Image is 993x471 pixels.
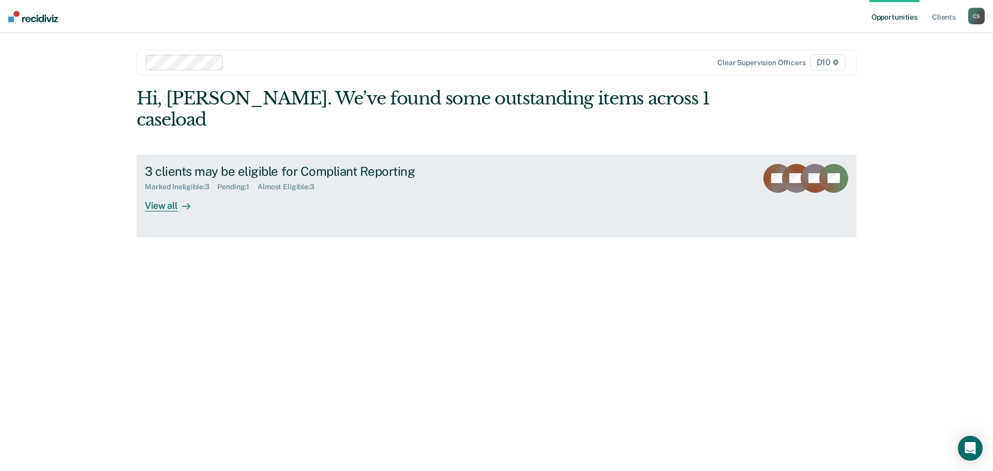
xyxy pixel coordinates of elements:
[8,11,58,22] img: Recidiviz
[958,436,983,461] div: Open Intercom Messenger
[810,54,846,71] span: D10
[145,191,203,211] div: View all
[258,183,323,191] div: Almost Eligible : 3
[145,183,217,191] div: Marked Ineligible : 3
[217,183,258,191] div: Pending : 1
[968,8,985,24] div: C S
[145,164,508,179] div: 3 clients may be eligible for Compliant Reporting
[968,8,985,24] button: CS
[137,155,856,237] a: 3 clients may be eligible for Compliant ReportingMarked Ineligible:3Pending:1Almost Eligible:3Vie...
[717,58,805,67] div: Clear supervision officers
[137,88,713,130] div: Hi, [PERSON_NAME]. We’ve found some outstanding items across 1 caseload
